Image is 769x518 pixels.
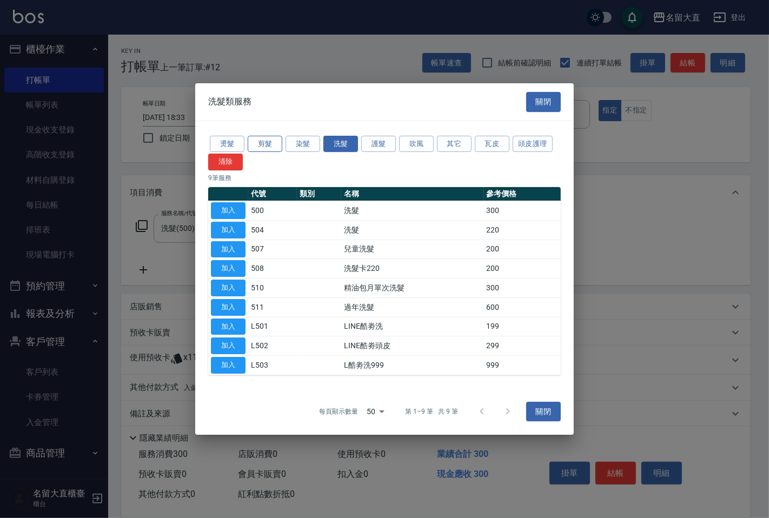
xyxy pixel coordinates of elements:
[341,201,483,221] td: 洗髮
[248,336,297,356] td: L502
[211,299,246,316] button: 加入
[211,318,246,335] button: 加入
[526,92,561,112] button: 關閉
[211,202,246,219] button: 加入
[211,241,246,258] button: 加入
[211,280,246,296] button: 加入
[341,220,483,240] td: 洗髮
[484,187,561,201] th: 參考價格
[513,136,553,152] button: 頭皮護理
[362,397,388,426] div: 50
[211,337,246,354] button: 加入
[211,222,246,238] button: 加入
[297,187,341,201] th: 類別
[248,278,297,298] td: 510
[437,136,472,152] button: 其它
[341,187,483,201] th: 名稱
[484,278,561,298] td: 300
[484,259,561,278] td: 200
[341,278,483,298] td: 精油包月單次洗髮
[361,136,396,152] button: 護髮
[526,402,561,422] button: 關閉
[341,297,483,317] td: 過年洗髮
[211,260,246,277] button: 加入
[248,297,297,317] td: 511
[248,187,297,201] th: 代號
[319,407,358,416] p: 每頁顯示數量
[341,356,483,375] td: L酷劵洗999
[475,136,509,152] button: 瓦皮
[208,173,561,183] p: 9 筆服務
[484,201,561,221] td: 300
[341,317,483,336] td: LINE酷劵洗
[341,336,483,356] td: LINE酷劵頭皮
[208,96,251,107] span: 洗髮類服務
[211,357,246,374] button: 加入
[208,154,243,170] button: 清除
[248,259,297,278] td: 508
[484,356,561,375] td: 999
[484,317,561,336] td: 199
[484,336,561,356] td: 299
[248,240,297,259] td: 507
[341,259,483,278] td: 洗髮卡220
[248,201,297,221] td: 500
[248,220,297,240] td: 504
[484,220,561,240] td: 220
[323,136,358,152] button: 洗髮
[210,136,244,152] button: 燙髮
[341,240,483,259] td: 兒童洗髮
[248,356,297,375] td: L503
[286,136,320,152] button: 染髮
[248,317,297,336] td: L501
[484,240,561,259] td: 200
[406,407,458,416] p: 第 1–9 筆 共 9 筆
[484,297,561,317] td: 600
[399,136,434,152] button: 吹風
[248,136,282,152] button: 剪髮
